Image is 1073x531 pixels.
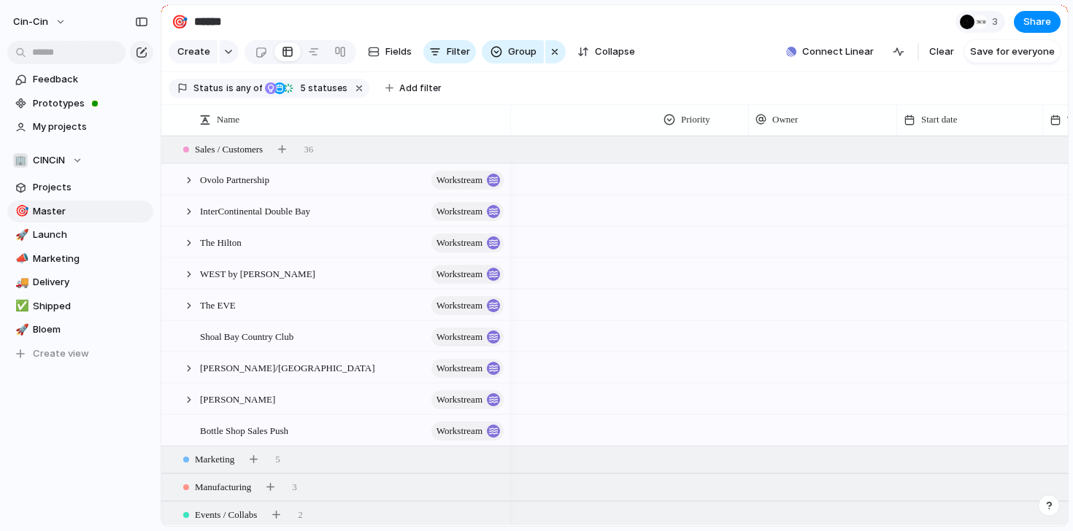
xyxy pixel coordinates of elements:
button: isany of [223,80,265,96]
span: The EVE [200,296,236,313]
span: Manufacturing [195,480,251,495]
button: Group [482,40,544,63]
button: Save for everyone [964,40,1061,63]
button: workstream [431,422,504,441]
span: The Hilton [200,233,242,250]
span: Projects [33,180,148,195]
span: workstream [436,421,482,441]
button: Filter [423,40,476,63]
a: 🚀Bloem [7,319,153,341]
span: Delivery [33,275,148,290]
span: [PERSON_NAME] [200,390,275,407]
a: 🚚Delivery [7,271,153,293]
div: 🚚 [15,274,26,291]
button: 🎯 [168,10,191,34]
span: workstream [436,233,482,253]
span: Owner [772,112,798,127]
span: workstream [436,389,482,410]
button: Connect Linear [780,41,880,63]
span: Marketing [33,252,148,266]
button: 5 statuses [264,80,350,96]
a: My projects [7,116,153,138]
span: Marketing [195,452,234,467]
div: 🎯 [172,12,188,31]
span: Sales / Customers [195,142,263,157]
span: 36 [304,142,313,157]
a: ✅Shipped [7,295,153,317]
span: Ovolo Partnership [200,171,269,187]
button: 🚀 [13,228,28,242]
span: statuses [296,82,347,95]
button: workstream [431,296,504,315]
div: 🚀 [15,322,26,338]
button: cin-cin [7,10,74,34]
span: is [226,82,234,95]
span: Create [177,44,210,59]
span: workstream [436,295,482,316]
span: workstream [436,201,482,222]
button: Share [1014,11,1061,33]
span: Connect Linear [802,44,874,59]
span: Filter [447,44,470,59]
a: 🎯Master [7,201,153,222]
button: Create view [7,343,153,365]
span: InterContinental Double Bay [200,202,310,219]
button: workstream [431,202,504,221]
button: workstream [431,171,504,190]
span: 3 [292,480,297,495]
span: Prototypes [33,96,148,111]
button: workstream [431,390,504,409]
button: workstream [431,327,504,346]
div: ✅ [15,298,26,314]
div: 🚀 [15,227,26,244]
button: Clear [923,40,960,63]
span: workstream [436,358,482,379]
span: workstream [436,264,482,284]
a: Feedback [7,69,153,90]
span: workstream [436,327,482,347]
span: 2 [298,508,303,522]
span: Clear [929,44,954,59]
button: Add filter [377,78,450,98]
span: any of [234,82,262,95]
button: 🚚 [13,275,28,290]
span: 5 [275,452,280,467]
a: 🚀Launch [7,224,153,246]
span: Launch [33,228,148,242]
a: Projects [7,177,153,198]
button: Collapse [572,40,641,63]
span: CINCiN [33,153,65,168]
span: Status [193,82,223,95]
span: [PERSON_NAME]/[GEOGRAPHIC_DATA] [200,359,374,376]
span: Save for everyone [970,44,1055,59]
span: Add filter [399,82,442,95]
button: 🎯 [13,204,28,219]
button: 🏢CINCiN [7,150,153,171]
span: Bloem [33,322,148,337]
button: ✅ [13,299,28,314]
span: Start date [921,112,957,127]
span: Group [508,44,536,59]
span: Events / Collabs [195,508,257,522]
div: 🎯 [15,203,26,220]
span: 3 [992,15,1002,29]
span: Priority [681,112,710,127]
span: Create view [33,346,89,361]
span: Bottle Shop Sales Push [200,422,288,438]
button: workstream [431,359,504,378]
span: workstream [436,170,482,190]
span: cin-cin [13,15,48,29]
a: 📣Marketing [7,248,153,270]
span: Feedback [33,72,148,87]
span: WEST by [PERSON_NAME] [200,265,315,282]
span: Fields [385,44,412,59]
button: Create [169,40,218,63]
span: Master [33,204,148,219]
button: workstream [431,265,504,284]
